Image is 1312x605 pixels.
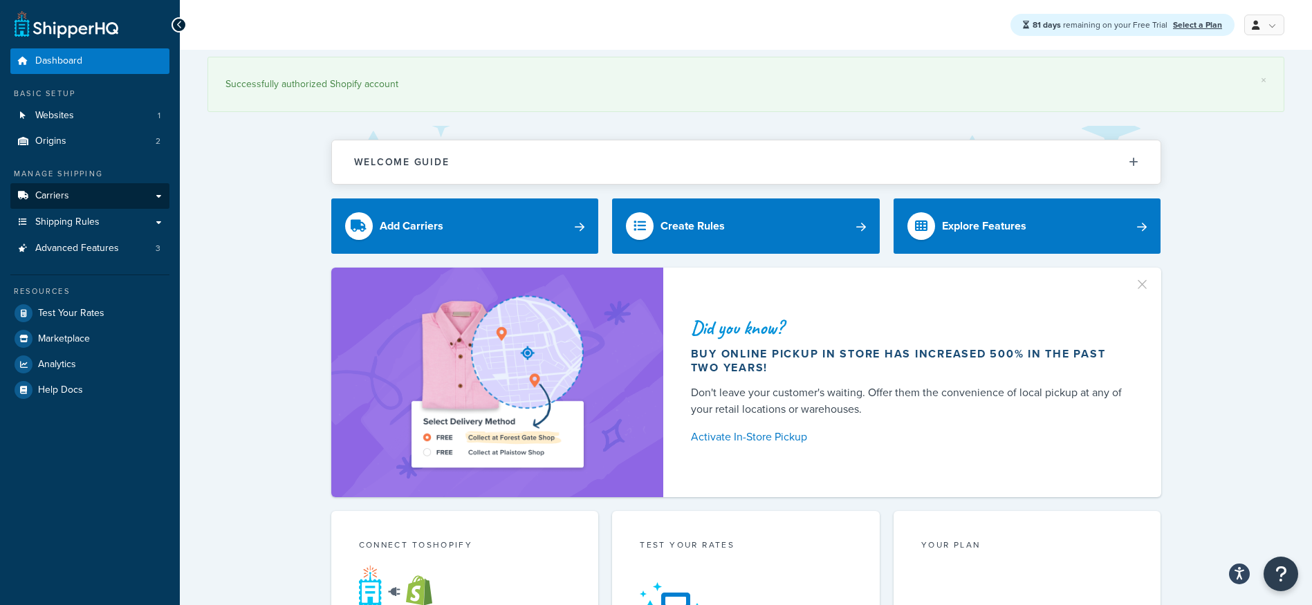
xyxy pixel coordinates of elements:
a: Origins2 [10,129,169,154]
a: Activate In-Store Pickup [691,427,1128,447]
a: Select a Plan [1173,19,1222,31]
a: Explore Features [894,198,1161,254]
span: Dashboard [35,55,82,67]
a: Shipping Rules [10,210,169,235]
div: Explore Features [942,216,1026,236]
a: Test Your Rates [10,301,169,326]
a: Help Docs [10,378,169,402]
div: Successfully authorized Shopify account [225,75,1266,94]
span: Analytics [38,359,76,371]
div: Basic Setup [10,88,169,100]
img: ad-shirt-map-b0359fc47e01cab431d101c4b569394f6a03f54285957d908178d52f29eb9668.png [372,288,622,476]
span: Shipping Rules [35,216,100,228]
button: Welcome Guide [332,140,1161,184]
strong: 81 days [1033,19,1061,31]
a: Add Carriers [331,198,599,254]
span: Carriers [35,190,69,202]
span: 2 [156,136,160,147]
span: Websites [35,110,74,122]
li: Origins [10,129,169,154]
li: Websites [10,103,169,129]
div: Add Carriers [380,216,443,236]
a: Carriers [10,183,169,209]
h2: Welcome Guide [354,157,450,167]
span: Marketplace [38,333,90,345]
div: Did you know? [691,318,1128,337]
span: 1 [158,110,160,122]
a: Advanced Features3 [10,236,169,261]
div: Buy online pickup in store has increased 500% in the past two years! [691,347,1128,375]
div: Your Plan [921,539,1134,555]
a: Create Rules [612,198,880,254]
a: × [1261,75,1266,86]
div: Test your rates [640,539,852,555]
div: Connect to Shopify [359,539,571,555]
button: Open Resource Center [1264,557,1298,591]
span: Test Your Rates [38,308,104,319]
a: Analytics [10,352,169,377]
div: Manage Shipping [10,168,169,180]
div: Don't leave your customer's waiting. Offer them the convenience of local pickup at any of your re... [691,384,1128,418]
a: Websites1 [10,103,169,129]
div: Resources [10,286,169,297]
span: Origins [35,136,66,147]
span: remaining on your Free Trial [1033,19,1170,31]
li: Advanced Features [10,236,169,261]
div: Create Rules [660,216,725,236]
span: Advanced Features [35,243,119,254]
a: Dashboard [10,48,169,74]
span: 3 [156,243,160,254]
span: Help Docs [38,384,83,396]
a: Marketplace [10,326,169,351]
